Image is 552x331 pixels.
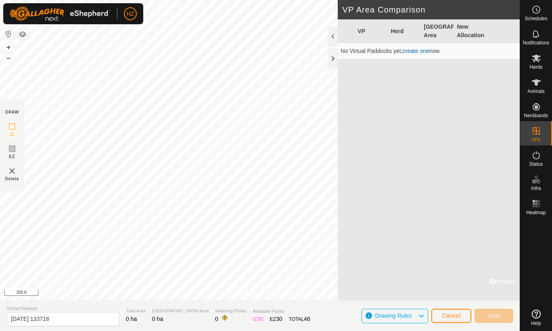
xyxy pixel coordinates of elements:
span: Neckbands [524,113,548,118]
a: Privacy Policy [228,290,258,297]
span: Status [529,162,543,167]
span: 0 ha [152,316,163,322]
button: Map Layers [18,30,27,39]
span: Watering Points [215,308,246,314]
span: Cancel [442,312,461,319]
div: TOTAL [289,315,310,323]
th: [GEOGRAPHIC_DATA] Area [420,19,454,43]
span: Heatmap [526,210,546,215]
img: VP [7,166,17,176]
img: Gallagher Logo [10,6,111,21]
span: [GEOGRAPHIC_DATA] Area [152,308,209,314]
button: Cancel [431,309,471,323]
a: create one [403,48,429,54]
a: Help [520,306,552,329]
span: IZ [10,131,15,137]
button: + [4,42,13,52]
span: HZ [127,10,134,18]
span: Total Area [126,308,146,314]
span: VPs [531,137,540,142]
span: 0 [215,316,218,322]
span: Herds [529,65,542,70]
div: DRAW [5,109,19,115]
th: Herd [387,19,420,43]
span: Available Points [253,308,310,315]
span: EZ [9,154,15,160]
span: Infra [531,186,541,191]
span: Help [531,321,541,326]
button: Save [475,309,513,323]
span: Animals [527,89,545,94]
span: Virtual Paddock [6,305,119,312]
div: IZ [253,315,263,323]
div: EZ [270,315,282,323]
span: Schedules [525,16,547,21]
span: 0 ha [126,316,137,322]
span: 46 [304,316,310,322]
a: Contact Us [268,290,292,297]
span: Save [487,312,501,319]
span: Delete [5,176,19,182]
td: No Virtual Paddocks yet, now. [338,43,520,59]
button: – [4,53,13,63]
span: 30 [257,316,263,322]
span: Notifications [523,40,549,45]
th: VP [355,19,388,43]
span: Drawing Rules [375,312,412,319]
h2: VP Area Comparison [343,5,520,15]
span: 30 [276,316,282,322]
button: Reset Map [4,29,13,39]
th: New Allocation [454,19,487,43]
